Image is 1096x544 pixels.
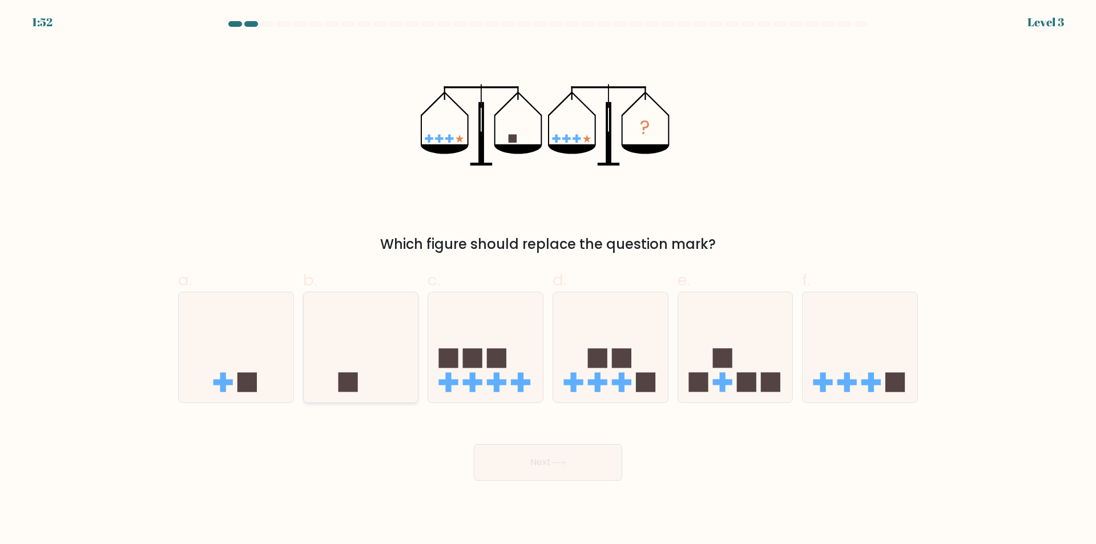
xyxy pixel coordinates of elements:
[640,115,651,142] tspan: ?
[553,269,566,291] span: d.
[678,269,690,291] span: e.
[1027,14,1064,31] div: Level 3
[802,269,810,291] span: f.
[185,234,911,255] div: Which figure should replace the question mark?
[32,14,53,31] div: 1:52
[474,444,622,481] button: Next
[428,269,440,291] span: c.
[303,269,317,291] span: b.
[178,269,192,291] span: a.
